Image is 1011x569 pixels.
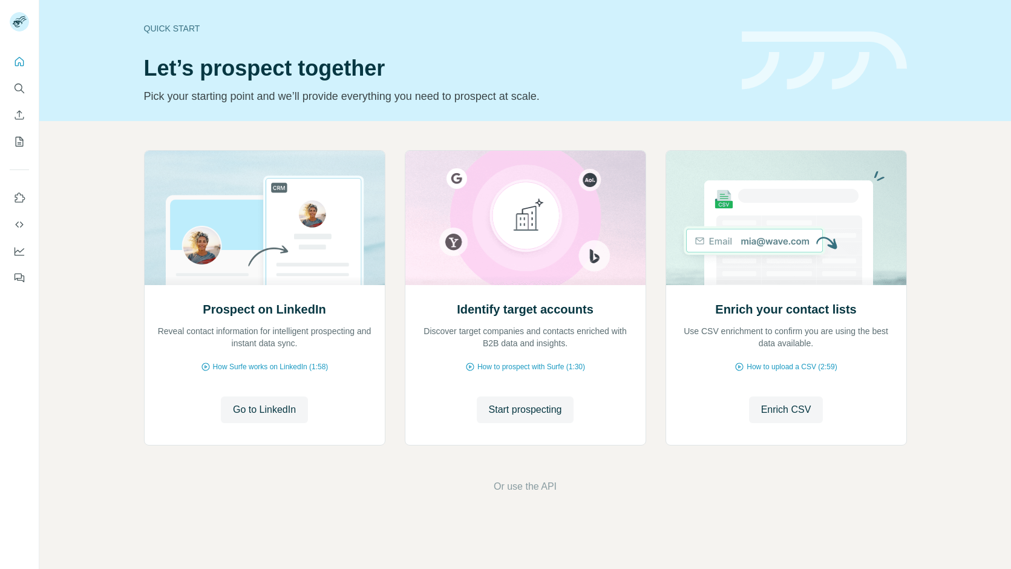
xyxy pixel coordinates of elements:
[233,403,296,417] span: Go to LinkedIn
[489,403,562,417] span: Start prospecting
[405,151,646,285] img: Identify target accounts
[10,51,29,73] button: Quick start
[10,104,29,126] button: Enrich CSV
[10,77,29,99] button: Search
[715,301,856,318] h2: Enrich your contact lists
[144,22,727,35] div: Quick start
[457,301,594,318] h2: Identify target accounts
[213,361,329,372] span: How Surfe works on LinkedIn (1:58)
[477,361,585,372] span: How to prospect with Surfe (1:30)
[10,240,29,262] button: Dashboard
[157,325,373,349] p: Reveal contact information for intelligent prospecting and instant data sync.
[10,187,29,209] button: Use Surfe on LinkedIn
[221,396,308,423] button: Go to LinkedIn
[203,301,326,318] h2: Prospect on LinkedIn
[678,325,894,349] p: Use CSV enrichment to confirm you are using the best data available.
[10,131,29,153] button: My lists
[144,151,385,285] img: Prospect on LinkedIn
[10,214,29,235] button: Use Surfe API
[761,403,811,417] span: Enrich CSV
[10,267,29,289] button: Feedback
[749,396,823,423] button: Enrich CSV
[742,31,907,90] img: banner
[666,151,907,285] img: Enrich your contact lists
[747,361,837,372] span: How to upload a CSV (2:59)
[144,88,727,105] p: Pick your starting point and we’ll provide everything you need to prospect at scale.
[417,325,633,349] p: Discover target companies and contacts enriched with B2B data and insights.
[144,56,727,81] h1: Let’s prospect together
[494,479,557,494] button: Or use the API
[477,396,574,423] button: Start prospecting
